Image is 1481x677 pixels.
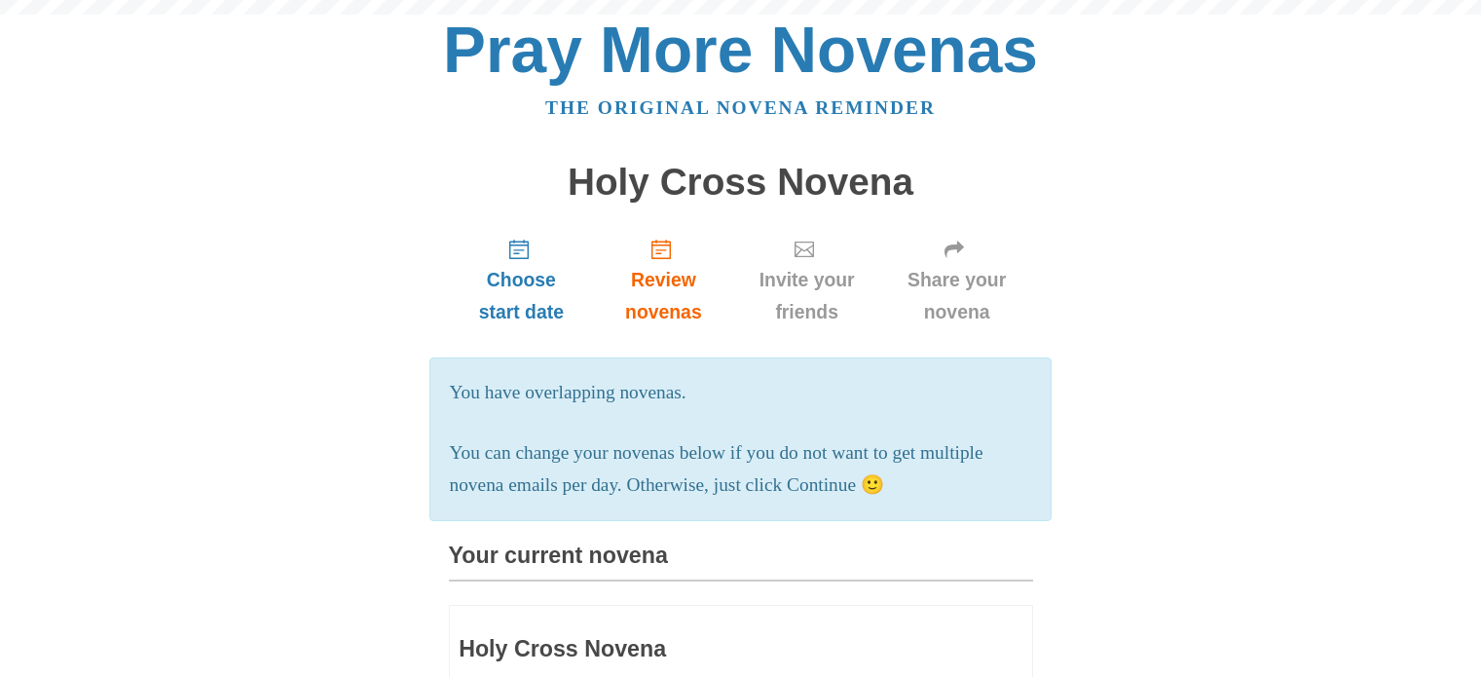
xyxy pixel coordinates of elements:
span: Share your novena [901,264,1014,328]
h1: Holy Cross Novena [449,162,1033,204]
a: Review novenas [594,222,732,338]
h3: Holy Cross Novena [459,637,908,662]
p: You can change your novenas below if you do not want to get multiple novena emails per day. Other... [450,437,1032,502]
a: Choose start date [449,222,595,338]
a: Pray More Novenas [443,14,1038,86]
a: The original novena reminder [545,97,936,118]
h3: Your current novena [449,544,1033,582]
p: You have overlapping novenas. [450,377,1032,409]
a: Share your novena [881,222,1033,338]
span: Invite your friends [753,264,862,328]
span: Choose start date [468,264,575,328]
span: Review novenas [613,264,713,328]
a: Invite your friends [733,222,881,338]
